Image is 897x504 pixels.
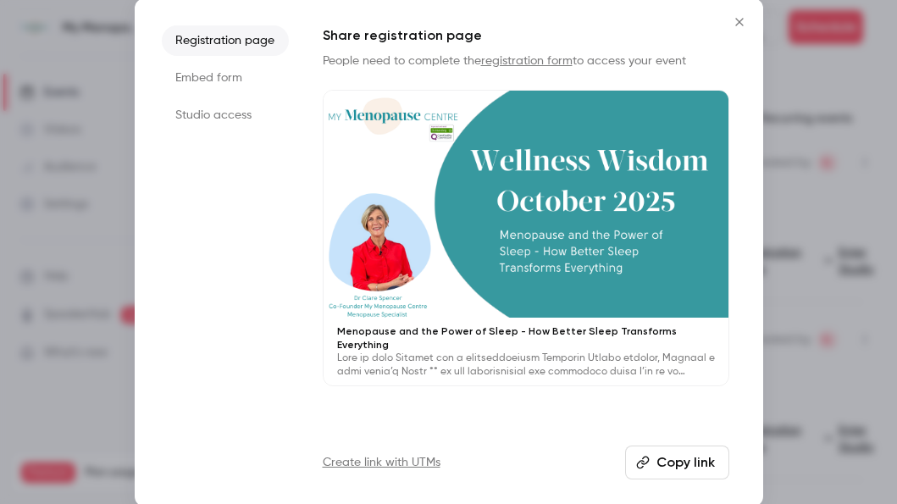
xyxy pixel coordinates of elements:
p: Menopause and the Power of Sleep - How Better Sleep Transforms Everything [337,324,715,352]
li: Registration page [162,25,289,56]
p: Lore ip dolo Sitamet con a elitseddoeiusm Temporin Utlabo etdolor, Magnaal e admi venia’q Nostr *... [337,352,715,379]
p: People need to complete the to access your event [323,53,729,69]
li: Embed form [162,63,289,93]
h1: Share registration page [323,25,729,46]
a: Menopause and the Power of Sleep - How Better Sleep Transforms EverythingLore ip dolo Sitamet con... [323,90,729,387]
a: Create link with UTMs [323,454,440,471]
li: Studio access [162,100,289,130]
button: Copy link [625,446,729,479]
button: Close [723,5,756,39]
a: registration form [481,55,573,67]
